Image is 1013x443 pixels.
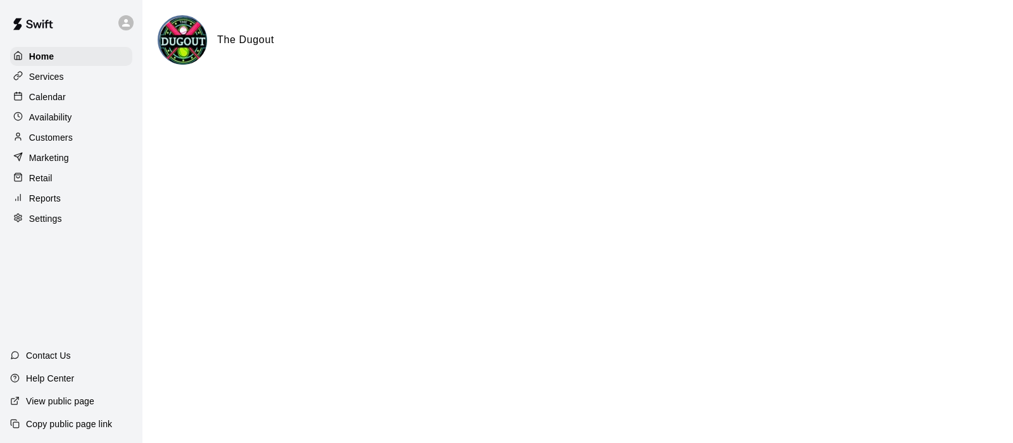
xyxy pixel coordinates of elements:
[10,87,132,106] a: Calendar
[29,172,53,184] p: Retail
[10,209,132,228] a: Settings
[29,212,62,225] p: Settings
[10,47,132,66] a: Home
[26,418,112,430] p: Copy public page link
[217,32,274,48] h6: The Dugout
[10,67,132,86] a: Services
[26,372,74,385] p: Help Center
[29,151,69,164] p: Marketing
[29,131,73,144] p: Customers
[26,349,71,362] p: Contact Us
[29,50,54,63] p: Home
[29,91,66,103] p: Calendar
[29,70,64,83] p: Services
[29,111,72,124] p: Availability
[10,108,132,127] a: Availability
[26,395,94,408] p: View public page
[29,192,61,205] p: Reports
[160,17,207,65] img: The Dugout logo
[10,189,132,208] a: Reports
[10,169,132,188] a: Retail
[10,128,132,147] a: Customers
[10,148,132,167] a: Marketing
